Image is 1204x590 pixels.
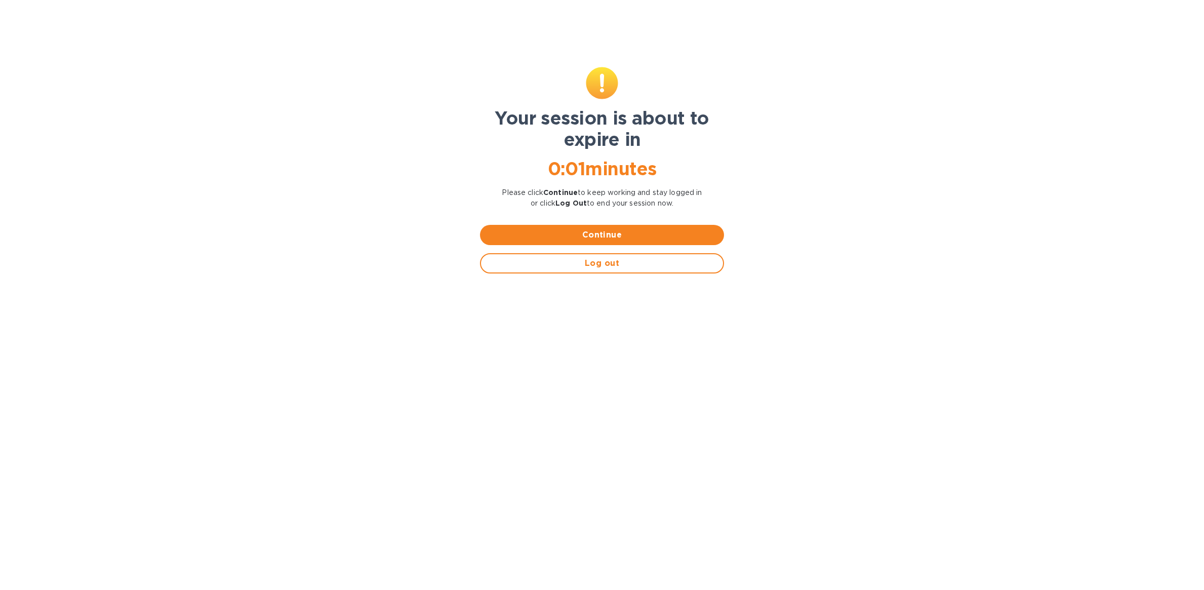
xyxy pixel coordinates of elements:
b: Log Out [555,199,587,207]
span: Log out [489,257,715,269]
h1: Your session is about to expire in [480,107,724,150]
p: Please click to keep working and stay logged in or click to end your session now. [480,187,724,209]
button: Continue [480,225,724,245]
b: Continue [543,188,578,196]
span: Continue [488,229,716,241]
button: Log out [480,253,724,273]
h1: 0 : 01 minutes [480,158,724,179]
